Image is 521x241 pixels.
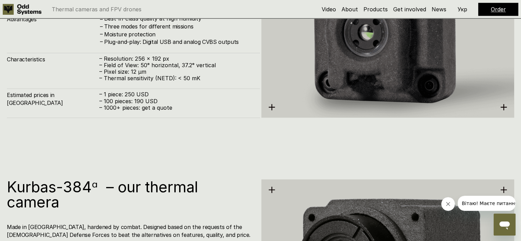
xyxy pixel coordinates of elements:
iframe: Message from company [458,196,516,211]
h4: Moisture protection [104,31,253,38]
a: Order [491,6,506,13]
p: – Pixel size: 12 µm [99,69,253,75]
iframe: Button to launch messaging window [494,214,516,236]
p: – 100 pieces: 190 USD [99,98,253,105]
h4: – [100,38,103,45]
p: Best-in-class quality at high humidity [104,15,253,22]
h4: – [100,30,103,38]
a: News [432,6,446,13]
a: Video [322,6,336,13]
p: Thermal cameras and FPV drones [52,7,141,12]
p: – 1 piece: 250 USD [99,91,253,98]
h4: Characteristics [7,56,99,63]
h4: – [100,15,103,23]
h4: Advantages [7,15,99,23]
h4: Three modes for different missions [104,23,253,30]
h1: Kurbas-384ᵅ – our thermal camera [7,179,253,209]
p: Укр [458,7,467,12]
p: – 1000+ pieces: get a quote [99,105,253,111]
h4: Plug-and-play: Digital USB and analog CVBS outputs [104,38,253,46]
p: – Resolution: 256 x 192 px [99,56,253,62]
h4: Estimated prices in [GEOGRAPHIC_DATA] [7,91,99,107]
iframe: Close message [441,197,455,211]
p: – Field of View: 50° horizontal, 37.2° vertical [99,62,253,69]
h4: Made in [GEOGRAPHIC_DATA], hardened by combat. Designed based on the requests of the [DEMOGRAPHIC... [7,223,253,239]
a: Get involved [393,6,426,13]
a: About [342,6,358,13]
span: Вітаю! Маєте питання? [4,5,63,10]
h4: – [100,22,103,30]
p: – Thermal sensitivity (NETD): < 50 mK [99,75,253,82]
a: Products [363,6,388,13]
